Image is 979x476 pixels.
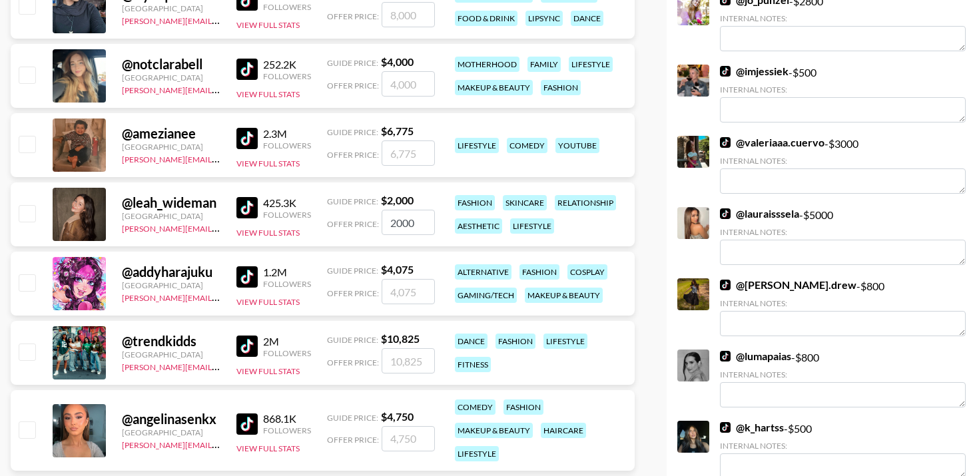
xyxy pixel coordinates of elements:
a: [PERSON_NAME][EMAIL_ADDRESS][DOMAIN_NAME] [122,437,319,450]
div: family [527,57,561,72]
div: haircare [541,423,586,438]
img: TikTok [720,66,731,77]
span: Offer Price: [327,81,379,91]
input: 4,075 [382,279,435,304]
a: [PERSON_NAME][EMAIL_ADDRESS][DOMAIN_NAME] [122,152,319,164]
div: Internal Notes: [720,156,966,166]
strong: $ 4,075 [381,263,414,276]
div: Followers [263,210,311,220]
span: Offer Price: [327,11,379,21]
div: fitness [455,357,491,372]
a: [PERSON_NAME][EMAIL_ADDRESS][DOMAIN_NAME] [122,221,319,234]
div: fashion [495,334,535,349]
div: food & drink [455,11,517,26]
strong: $ 4,750 [381,410,414,423]
div: - $ 3000 [720,136,966,194]
span: Offer Price: [327,357,379,367]
div: - $ 800 [720,278,966,336]
div: comedy [455,399,495,415]
a: @lauraisssela [720,207,799,220]
div: lifestyle [543,334,587,349]
span: Offer Price: [327,435,379,445]
span: Guide Price: [327,413,378,423]
div: 1.2M [263,266,311,279]
div: Followers [263,71,311,81]
div: [GEOGRAPHIC_DATA] [122,280,220,290]
a: [PERSON_NAME][EMAIL_ADDRESS][DOMAIN_NAME] [122,13,319,26]
a: [PERSON_NAME][EMAIL_ADDRESS][DOMAIN_NAME] [122,359,319,372]
div: Followers [263,348,311,358]
img: TikTok [236,128,258,149]
div: 2M [263,335,311,348]
img: TikTok [720,137,731,148]
img: TikTok [236,266,258,288]
div: alternative [455,264,511,280]
div: Followers [263,279,311,289]
div: @ addyharajuku [122,264,220,280]
div: [GEOGRAPHIC_DATA] [122,142,220,152]
span: Offer Price: [327,288,379,298]
a: @valeriaaa.cuervo [720,136,824,149]
img: TikTok [236,197,258,218]
input: 10,825 [382,348,435,373]
button: View Full Stats [236,228,300,238]
span: Guide Price: [327,127,378,137]
img: TikTok [720,422,731,433]
div: motherhood [455,57,519,72]
div: 2.3M [263,127,311,140]
div: 425.3K [263,196,311,210]
a: @lumapaias [720,350,791,363]
div: fashion [541,80,581,95]
div: [GEOGRAPHIC_DATA] [122,211,220,221]
div: Internal Notes: [720,13,966,23]
div: fashion [455,195,495,210]
div: gaming/tech [455,288,517,303]
input: 8,000 [382,2,435,27]
span: Guide Price: [327,58,378,68]
span: Guide Price: [327,196,378,206]
button: View Full Stats [236,158,300,168]
input: 4,000 [382,71,435,97]
a: @imjessiek [720,65,789,78]
span: Offer Price: [327,219,379,229]
img: TikTok [720,208,731,219]
div: lifestyle [569,57,613,72]
img: TikTok [720,351,731,361]
div: makeup & beauty [525,288,603,303]
div: @ angelinasenkx [122,411,220,427]
input: 6,775 [382,140,435,166]
span: Guide Price: [327,335,378,345]
div: Internal Notes: [720,441,966,451]
div: makeup & beauty [455,80,533,95]
div: @ notclarabell [122,56,220,73]
button: View Full Stats [236,443,300,453]
div: Internal Notes: [720,85,966,95]
div: fashion [503,399,543,415]
button: View Full Stats [236,20,300,30]
div: Internal Notes: [720,369,966,379]
div: @ trendkidds [122,333,220,350]
strong: $ 10,825 [381,332,420,345]
div: makeup & beauty [455,423,533,438]
span: Offer Price: [327,150,379,160]
button: View Full Stats [236,297,300,307]
strong: $ 4,000 [381,55,414,68]
div: aesthetic [455,218,502,234]
div: lifestyle [455,446,499,461]
a: [PERSON_NAME][EMAIL_ADDRESS][DOMAIN_NAME] [122,290,319,303]
div: Followers [263,2,311,12]
a: [PERSON_NAME][EMAIL_ADDRESS][DOMAIN_NAME] [122,83,319,95]
div: skincare [503,195,547,210]
strong: $ 6,775 [381,124,414,137]
div: Internal Notes: [720,227,966,237]
div: 252.2K [263,58,311,71]
div: dance [571,11,603,26]
div: fashion [519,264,559,280]
div: dance [455,334,488,349]
div: [GEOGRAPHIC_DATA] [122,350,220,359]
div: @ amezianee [122,125,220,142]
div: - $ 500 [720,65,966,122]
div: lifestyle [455,138,499,153]
div: [GEOGRAPHIC_DATA] [122,3,220,13]
div: [GEOGRAPHIC_DATA] [122,427,220,437]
